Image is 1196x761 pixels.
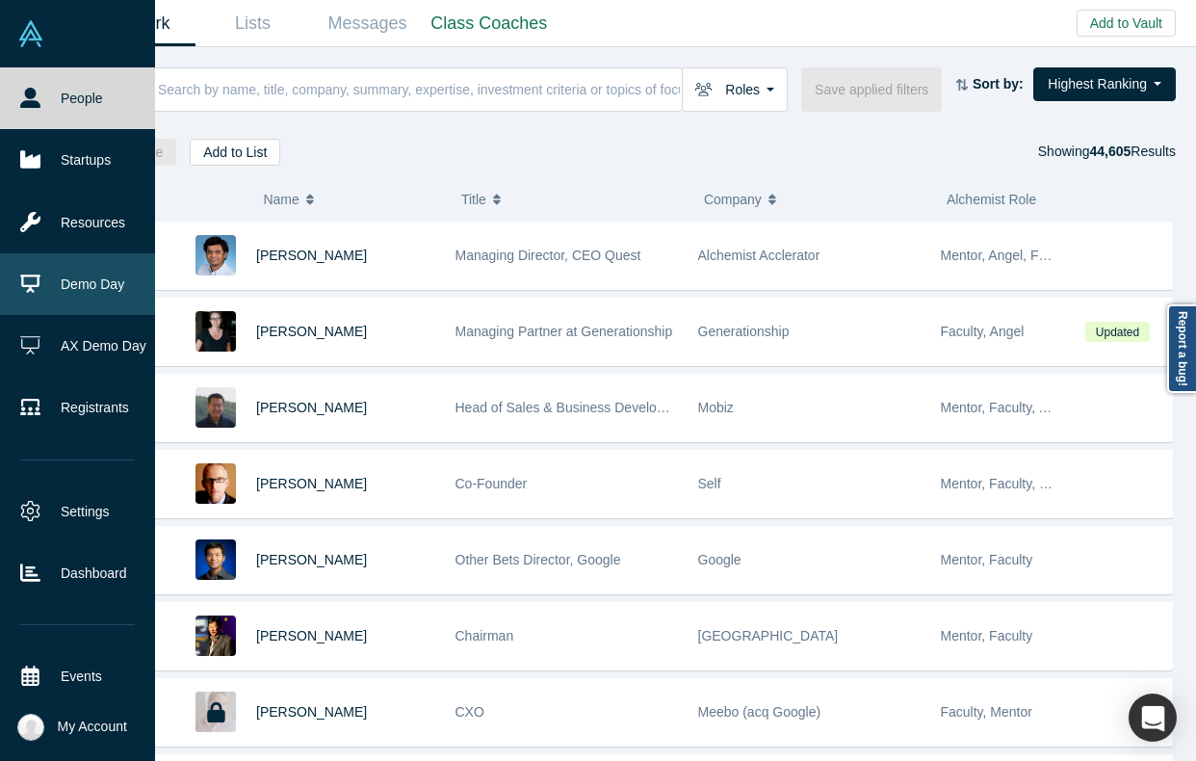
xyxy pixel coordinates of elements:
[455,324,673,339] span: Managing Partner at Generationship
[1085,322,1149,342] span: Updated
[256,552,367,567] a: [PERSON_NAME]
[1167,304,1196,393] a: Report a bug!
[941,324,1025,339] span: Faculty, Angel
[455,248,641,263] span: Managing Director, CEO Quest
[156,66,682,112] input: Search by name, title, company, summary, expertise, investment criteria or topics of focus
[698,324,790,339] span: Generationship
[256,248,367,263] a: [PERSON_NAME]
[941,628,1033,643] span: Mentor, Faculty
[190,139,280,166] button: Add to List
[698,628,839,643] span: [GEOGRAPHIC_DATA]
[310,1,425,46] a: Messages
[195,311,236,352] img: Rachel Chalmers's Profile Image
[1089,144,1176,159] span: Results
[17,20,44,47] img: Alchemist Vault Logo
[455,704,484,720] span: CXO
[941,552,1033,567] span: Mentor, Faculty
[461,179,684,220] button: Title
[425,1,554,46] a: Class Coaches
[698,704,821,720] span: Meebo (acq Google)
[801,67,942,112] button: Save applied filters
[461,179,486,220] span: Title
[947,192,1036,207] span: Alchemist Role
[256,628,367,643] a: [PERSON_NAME]
[455,476,528,491] span: Co-Founder
[1077,10,1176,37] button: Add to Vault
[941,400,1116,415] span: Mentor, Faculty, Alchemist 25
[704,179,762,220] span: Company
[195,463,236,504] img: Robert Winder's Profile Image
[256,476,367,491] a: [PERSON_NAME]
[698,476,721,491] span: Self
[941,704,1032,720] span: Faculty, Mentor
[973,76,1024,92] strong: Sort by:
[1089,144,1131,159] strong: 44,605
[58,717,127,737] span: My Account
[195,387,236,428] img: Michael Chang's Profile Image
[682,67,788,112] button: Roles
[698,248,820,263] span: Alchemist Acclerator
[17,714,127,741] button: My Account
[704,179,926,220] button: Company
[256,324,367,339] a: [PERSON_NAME]
[17,714,44,741] img: Katinka Harsányi's Account
[263,179,441,220] button: Name
[1038,139,1176,166] div: Showing
[698,400,734,415] span: Mobiz
[698,552,741,567] span: Google
[263,179,299,220] span: Name
[455,400,747,415] span: Head of Sales & Business Development (interim)
[195,235,236,276] img: Gnani Palanikumar's Profile Image
[455,552,621,567] span: Other Bets Director, Google
[195,539,236,580] img: Steven Kan's Profile Image
[256,704,367,720] a: [PERSON_NAME]
[1033,67,1176,101] button: Highest Ranking
[195,616,236,656] img: Timothy Chou's Profile Image
[256,400,367,415] a: [PERSON_NAME]
[455,628,514,643] span: Chairman
[195,1,310,46] a: Lists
